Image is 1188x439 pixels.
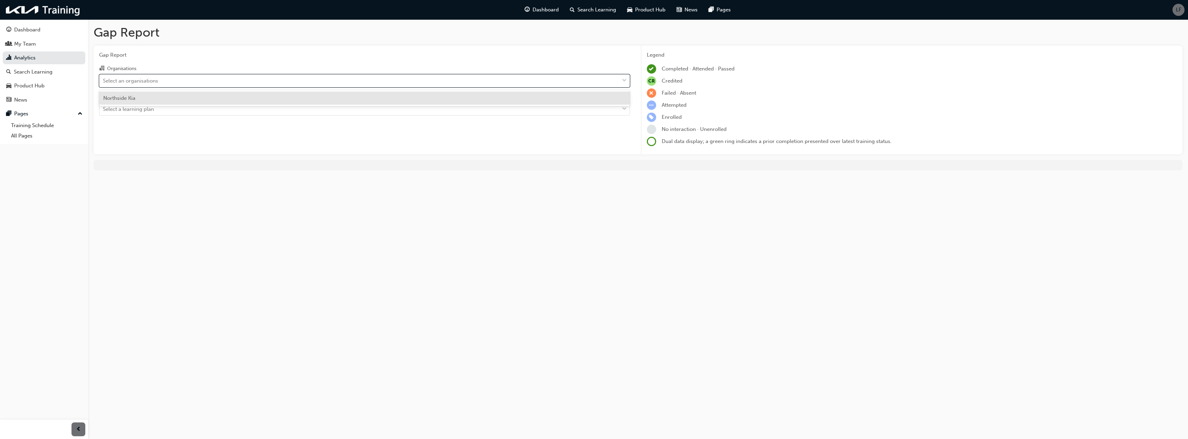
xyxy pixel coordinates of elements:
span: null-icon [647,76,656,86]
span: Pages [717,6,731,14]
span: Enrolled [662,114,682,120]
a: pages-iconPages [703,3,736,17]
span: LF [1176,6,1181,14]
button: Pages [3,107,85,120]
a: Search Learning [3,66,85,78]
span: people-icon [6,41,11,47]
span: Northside Kia [103,95,135,101]
span: Dashboard [533,6,559,14]
span: news-icon [6,97,11,103]
span: learningRecordVerb_ENROLL-icon [647,113,656,122]
span: guage-icon [6,27,11,33]
div: My Team [14,40,36,48]
span: Search Learning [577,6,616,14]
span: chart-icon [6,55,11,61]
button: DashboardMy TeamAnalyticsSearch LearningProduct HubNews [3,22,85,107]
span: No interaction · Unenrolled [662,126,727,132]
span: guage-icon [525,6,530,14]
div: Legend [647,51,1177,59]
div: Product Hub [14,82,45,90]
span: up-icon [78,109,83,118]
span: down-icon [622,76,627,85]
span: learningRecordVerb_NONE-icon [647,125,656,134]
span: news-icon [677,6,682,14]
span: learningRecordVerb_FAIL-icon [647,88,656,98]
span: organisation-icon [99,66,104,72]
span: Product Hub [635,6,665,14]
span: learningRecordVerb_ATTEMPT-icon [647,101,656,110]
span: search-icon [570,6,575,14]
a: guage-iconDashboard [519,3,564,17]
span: down-icon [622,105,627,114]
div: Pages [14,110,28,118]
div: Dashboard [14,26,40,34]
span: car-icon [6,83,11,89]
span: pages-icon [6,111,11,117]
a: Training Schedule [8,120,85,131]
span: News [684,6,698,14]
a: search-iconSearch Learning [564,3,622,17]
span: Credited [662,78,682,84]
div: Organisations [107,65,136,72]
span: search-icon [6,69,11,75]
span: Dual data display; a green ring indicates a prior completion presented over latest training status. [662,138,892,144]
a: My Team [3,38,85,50]
div: Search Learning [14,68,52,76]
span: Failed · Absent [662,90,696,96]
a: All Pages [8,131,85,141]
a: Dashboard [3,23,85,36]
span: car-icon [627,6,632,14]
img: kia-training [3,3,83,17]
a: Product Hub [3,79,85,92]
a: News [3,94,85,106]
a: car-iconProduct Hub [622,3,671,17]
span: Attempted [662,102,687,108]
div: Select a learning plan [103,105,154,113]
a: news-iconNews [671,3,703,17]
span: Completed · Attended · Passed [662,66,735,72]
span: prev-icon [76,425,81,434]
span: pages-icon [709,6,714,14]
div: Select an organisations [103,77,158,85]
div: News [14,96,27,104]
span: Gap Report [99,51,630,59]
span: learningRecordVerb_COMPLETE-icon [647,64,656,74]
h1: Gap Report [94,25,1182,40]
button: LF [1172,4,1185,16]
a: Analytics [3,51,85,64]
